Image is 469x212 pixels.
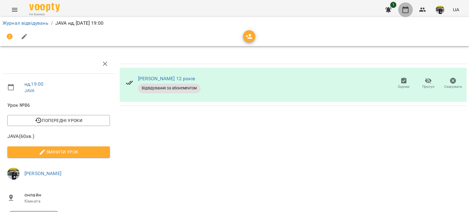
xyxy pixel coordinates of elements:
[398,84,409,89] span: Оцінки
[441,75,465,92] button: Скасувати
[422,84,434,89] span: Прогул
[12,117,105,124] span: Попередні уроки
[450,4,462,15] button: UA
[12,148,105,156] span: Змінити урок
[7,102,110,109] span: Урок №86
[24,81,43,87] a: нд , 19:00
[7,167,20,180] img: a92d573242819302f0c564e2a9a4b79e.jpg
[29,3,60,12] img: Voopty Logo
[390,2,396,8] span: 1
[2,20,467,27] nav: breadcrumb
[7,133,110,140] span: JAVA ( 60 хв. )
[444,84,462,89] span: Скасувати
[51,20,53,27] li: /
[416,75,441,92] button: Прогул
[7,146,110,157] button: Змінити урок
[7,2,22,17] button: Menu
[138,85,201,91] span: Відвідування за абонементом
[24,88,35,93] a: JAVA
[453,6,459,13] span: UA
[2,20,49,26] a: Журнал відвідувань
[24,171,61,176] a: [PERSON_NAME]
[29,13,60,16] span: For Business
[391,75,416,92] button: Оцінки
[436,5,444,14] img: a92d573242819302f0c564e2a9a4b79e.jpg
[7,115,110,126] button: Попередні уроки
[24,191,110,199] span: онлайн
[24,198,110,204] p: Кімната
[138,76,195,81] a: [PERSON_NAME] 12 років
[55,20,104,27] p: JAVA нд, [DATE] 19:00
